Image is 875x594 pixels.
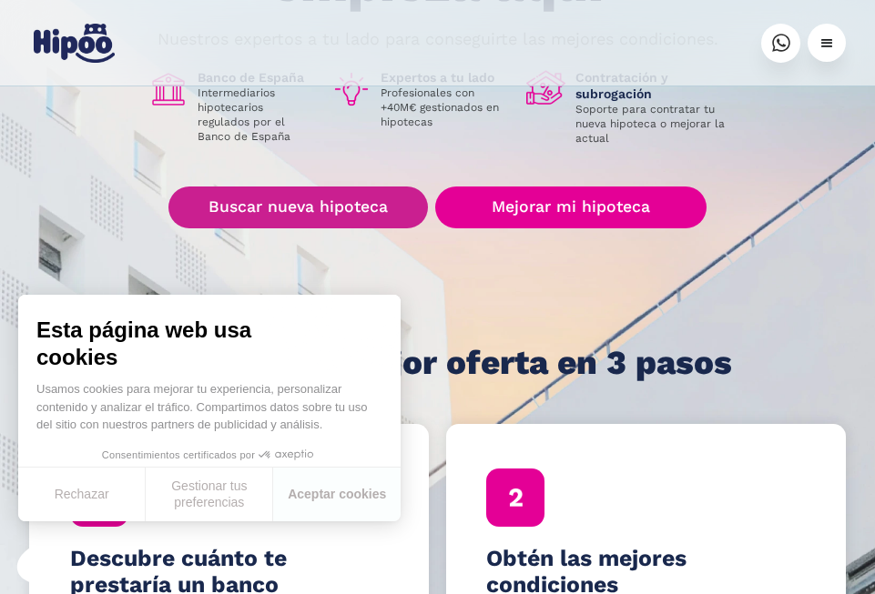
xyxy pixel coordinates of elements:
[575,102,727,146] p: Soporte para contratar tu nueva hipoteca o mejorar la actual
[381,86,512,129] p: Profesionales con +40M€ gestionados en hipotecas
[198,86,317,144] p: Intermediarios hipotecarios regulados por el Banco de España
[143,345,732,381] h1: Consigue la mejor oferta en 3 pasos
[435,186,706,228] a: Mejorar mi hipoteca
[808,24,846,62] div: menu
[168,186,428,228] a: Buscar nueva hipoteca
[29,16,118,70] a: home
